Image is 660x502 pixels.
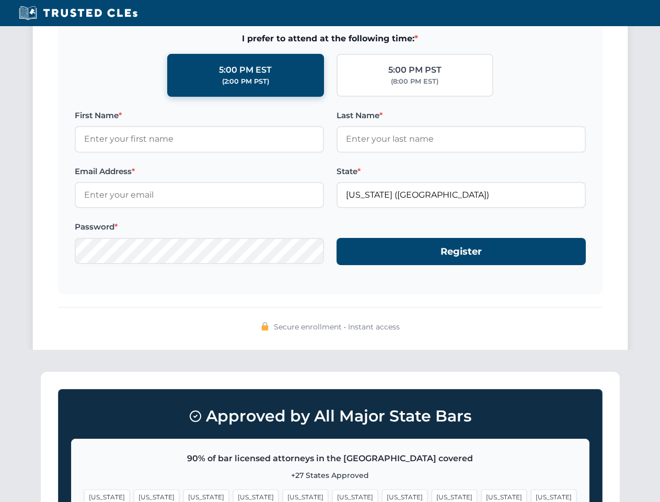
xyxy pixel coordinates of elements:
[75,109,324,122] label: First Name
[75,221,324,233] label: Password
[337,126,586,152] input: Enter your last name
[391,76,438,87] div: (8:00 PM EST)
[71,402,589,430] h3: Approved by All Major State Bars
[75,182,324,208] input: Enter your email
[75,126,324,152] input: Enter your first name
[388,63,442,77] div: 5:00 PM PST
[75,32,586,45] span: I prefer to attend at the following time:
[16,5,141,21] img: Trusted CLEs
[84,470,576,481] p: +27 States Approved
[274,321,400,333] span: Secure enrollment • Instant access
[219,63,272,77] div: 5:00 PM EST
[261,322,269,330] img: 🔒
[337,182,586,208] input: California (CA)
[337,109,586,122] label: Last Name
[222,76,269,87] div: (2:00 PM PST)
[337,238,586,266] button: Register
[75,165,324,178] label: Email Address
[337,165,586,178] label: State
[84,452,576,465] p: 90% of bar licensed attorneys in the [GEOGRAPHIC_DATA] covered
